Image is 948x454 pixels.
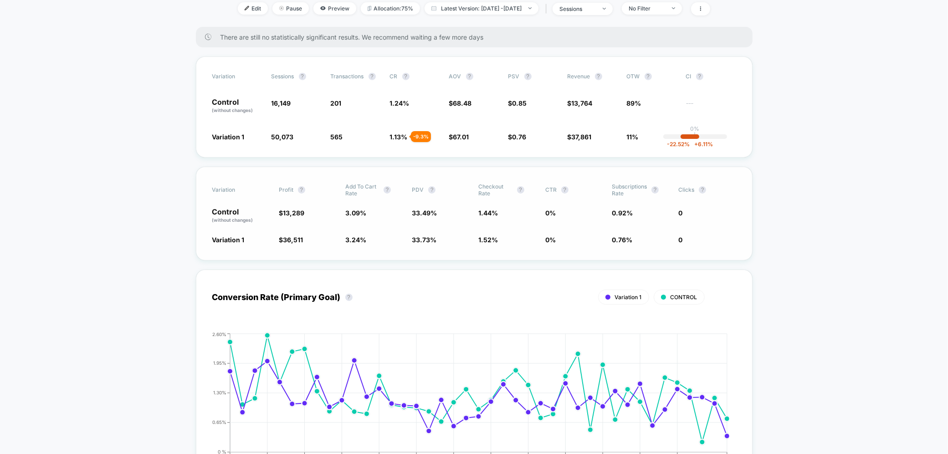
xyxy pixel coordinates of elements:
[615,294,642,301] span: Variation 1
[627,73,677,80] span: OTW
[512,133,527,141] span: 0.76
[686,101,736,114] span: ---
[572,133,592,141] span: 37,861
[345,183,379,197] span: Add To Cart Rate
[645,73,652,80] button: ?
[699,186,706,194] button: ?
[331,99,342,107] span: 201
[678,209,682,217] span: 0
[402,73,410,80] button: ?
[272,99,291,107] span: 16,149
[696,73,703,80] button: ?
[212,98,262,114] p: Control
[213,360,226,366] tspan: 1.95%
[651,186,659,194] button: ?
[612,183,647,197] span: Subscriptions Rate
[428,186,436,194] button: ?
[572,99,593,107] span: 13,764
[561,186,569,194] button: ?
[212,331,226,337] tspan: 2.60%
[212,217,253,223] span: (without changes)
[508,73,520,80] span: PSV
[212,133,245,141] span: Variation 1
[678,236,682,244] span: 0
[390,73,398,80] span: CR
[279,236,303,244] span: $
[431,6,436,10] img: calendar
[595,73,602,80] button: ?
[213,390,226,395] tspan: 1.30%
[298,186,305,194] button: ?
[279,209,304,217] span: $
[667,141,690,148] span: -22.52 %
[568,99,593,107] span: $
[508,133,527,141] span: $
[568,73,590,80] span: Revenue
[272,2,309,15] span: Pause
[361,2,420,15] span: Allocation: 75%
[272,73,294,80] span: Sessions
[412,209,437,217] span: 33.49 %
[672,7,675,9] img: end
[212,73,262,80] span: Variation
[449,99,472,107] span: $
[279,186,293,193] span: Profit
[690,141,713,148] span: 6.11 %
[412,236,436,244] span: 33.73 %
[694,141,698,148] span: +
[412,186,424,193] span: PDV
[390,133,408,141] span: 1.13 %
[331,73,364,80] span: Transactions
[508,99,527,107] span: $
[612,209,633,217] span: 0.92 %
[559,5,596,12] div: sessions
[212,107,253,113] span: (without changes)
[345,209,366,217] span: 3.09 %
[671,294,697,301] span: CONTROL
[479,183,512,197] span: Checkout Rate
[279,6,284,10] img: end
[691,125,700,132] p: 0%
[411,131,431,142] div: - 9.3 %
[212,419,226,425] tspan: 0.65%
[220,33,734,41] span: There are still no statistically significant results. We recommend waiting a few more days
[369,73,376,80] button: ?
[299,73,306,80] button: ?
[453,133,469,141] span: 67.01
[238,2,268,15] span: Edit
[390,99,410,107] span: 1.24 %
[479,209,498,217] span: 1.44 %
[545,209,556,217] span: 0 %
[283,236,303,244] span: 36,511
[627,133,639,141] span: 11%
[453,99,472,107] span: 68.48
[545,186,557,193] span: CTR
[545,236,556,244] span: 0 %
[517,186,524,194] button: ?
[345,236,366,244] span: 3.24 %
[425,2,538,15] span: Latest Version: [DATE] - [DATE]
[449,133,469,141] span: $
[212,183,262,197] span: Variation
[528,7,532,9] img: end
[466,73,473,80] button: ?
[603,8,606,10] img: end
[612,236,632,244] span: 0.76 %
[479,236,498,244] span: 1.52 %
[543,2,553,15] span: |
[331,133,343,141] span: 565
[686,73,736,80] span: CI
[678,186,694,193] span: Clicks
[272,133,294,141] span: 50,073
[524,73,532,80] button: ?
[449,73,461,80] span: AOV
[629,5,665,12] div: No Filter
[368,6,371,11] img: rebalance
[313,2,356,15] span: Preview
[345,294,353,301] button: ?
[694,132,696,139] p: |
[627,99,641,107] span: 89%
[212,236,245,244] span: Variation 1
[512,99,527,107] span: 0.85
[384,186,391,194] button: ?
